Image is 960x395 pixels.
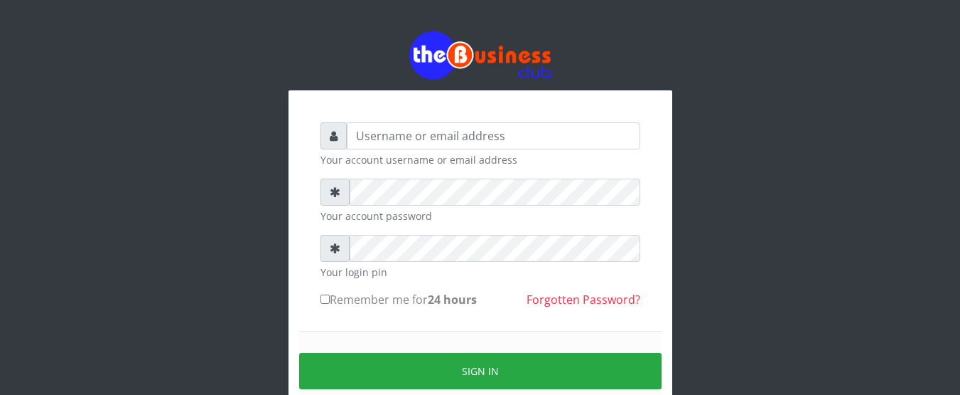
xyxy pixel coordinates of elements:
[320,209,640,223] small: Your account password
[320,152,640,167] small: Your account username or email address
[320,265,640,280] small: Your login pin
[527,292,640,307] a: Forgotten Password?
[320,295,330,304] input: Remember me for24 hours
[347,122,640,149] input: Username or email address
[428,292,477,307] b: 24 hours
[299,353,662,389] button: Sign in
[320,291,477,308] label: Remember me for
